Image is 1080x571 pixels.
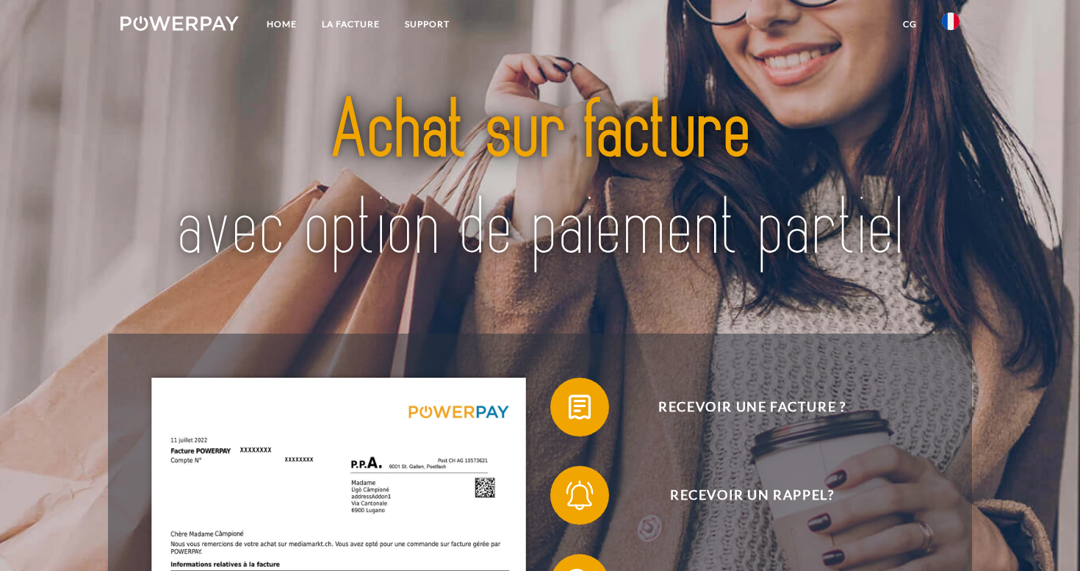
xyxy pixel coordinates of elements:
[890,11,929,37] a: CG
[561,477,598,514] img: qb_bell.svg
[550,378,932,437] button: Recevoir une facture ?
[162,57,918,304] img: title-powerpay_fr.svg
[309,11,392,37] a: LA FACTURE
[561,389,598,425] img: qb_bill.svg
[572,466,932,525] span: Recevoir un rappel?
[392,11,462,37] a: Support
[942,12,960,30] img: fr
[120,16,239,31] img: logo-powerpay-white.svg
[572,378,932,437] span: Recevoir une facture ?
[254,11,309,37] a: Home
[550,466,932,525] button: Recevoir un rappel?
